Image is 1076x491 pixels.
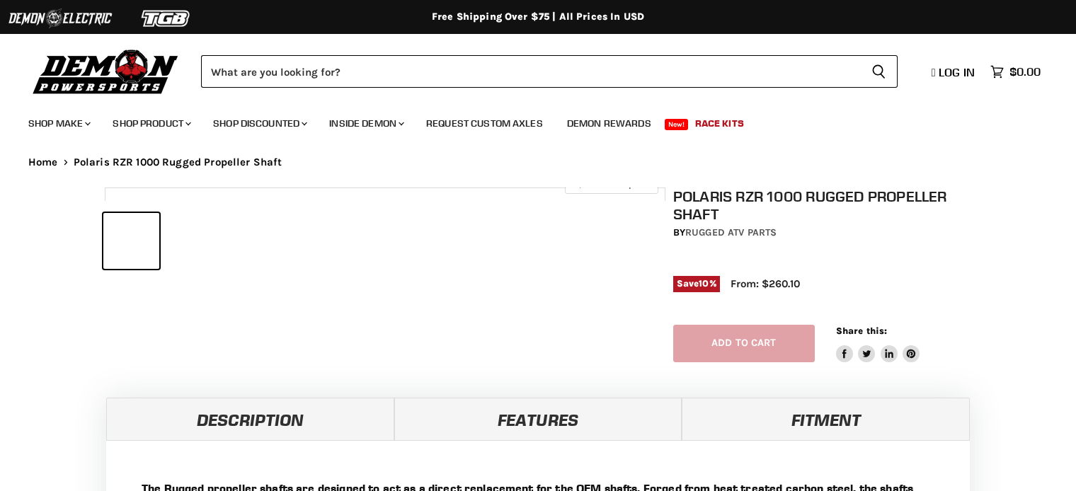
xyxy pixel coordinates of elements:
[685,109,755,138] a: Race Kits
[836,325,887,336] span: Share this:
[673,276,720,291] span: Save %
[7,5,113,32] img: Demon Electric Logo 2
[682,398,970,440] a: Fitment
[556,109,662,138] a: Demon Rewards
[106,398,394,440] a: Description
[394,398,682,440] a: Features
[319,109,413,138] a: Inside Demon
[925,66,983,79] a: Log in
[113,5,219,32] img: TGB Logo 2
[836,325,920,362] aside: Share this:
[1009,65,1041,79] span: $0.00
[860,55,898,88] button: Search
[416,109,554,138] a: Request Custom Axles
[685,226,777,238] a: Rugged ATV Parts
[983,62,1048,82] a: $0.00
[673,225,979,241] div: by
[18,109,99,138] a: Shop Make
[665,119,689,130] span: New!
[74,156,282,168] span: Polaris RZR 1000 Rugged Propeller Shaft
[28,156,58,168] a: Home
[28,46,183,96] img: Demon Powersports
[731,277,800,290] span: From: $260.10
[699,278,709,289] span: 10
[201,55,860,88] input: Search
[201,55,898,88] form: Product
[673,187,979,223] h1: Polaris RZR 1000 Rugged Propeller Shaft
[202,109,316,138] a: Shop Discounted
[18,103,1037,138] ul: Main menu
[102,109,200,138] a: Shop Product
[103,213,159,269] button: IMAGE thumbnail
[572,178,651,189] span: Click to expand
[939,65,975,79] span: Log in
[164,213,219,269] button: IMAGE thumbnail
